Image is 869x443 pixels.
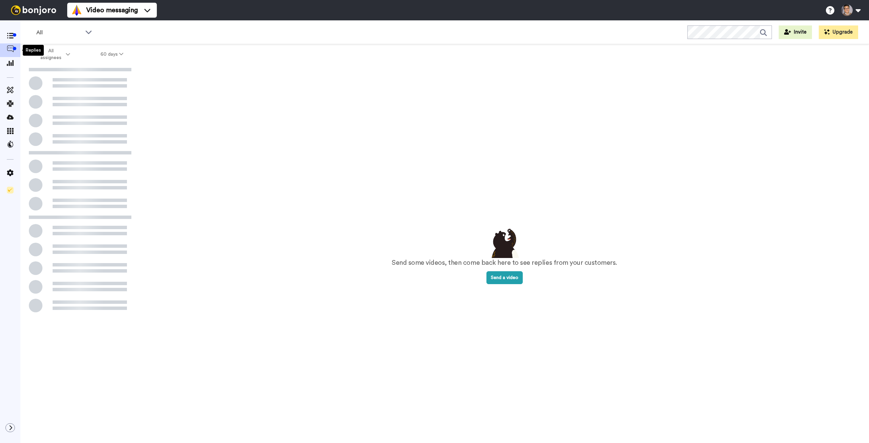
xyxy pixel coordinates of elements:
button: Upgrade [819,25,858,39]
button: Send a video [486,271,523,284]
img: bj-logo-header-white.svg [8,5,59,15]
img: Checklist.svg [7,187,14,193]
span: Video messaging [86,5,138,15]
div: Replies [23,45,44,56]
img: vm-color.svg [71,5,82,16]
span: All [36,29,82,37]
button: 60 days [85,48,138,60]
img: results-emptystates.png [487,227,521,258]
p: Send some videos, then come back here to see replies from your customers. [392,258,617,268]
button: All assignees [22,45,85,64]
span: All assignees [37,48,64,61]
a: Send a video [486,275,523,280]
button: Invite [779,25,812,39]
